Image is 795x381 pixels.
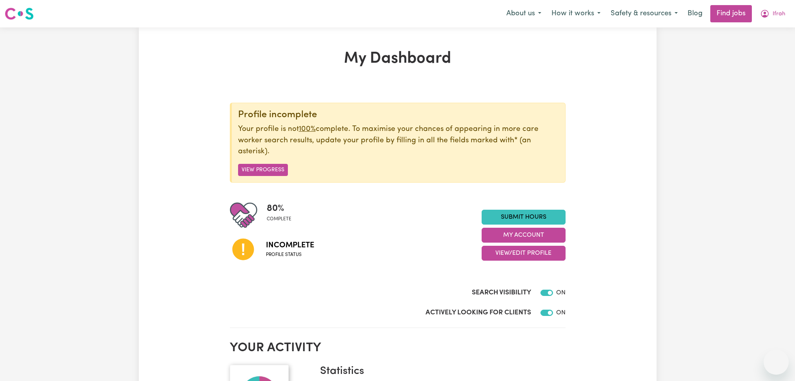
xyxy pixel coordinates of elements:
button: Safety & resources [606,5,683,22]
button: View/Edit Profile [482,246,566,261]
a: Find jobs [710,5,752,22]
span: Ifrah [773,10,785,18]
iframe: Button to launch messaging window [764,350,789,375]
a: Blog [683,5,707,22]
span: 80 % [267,201,291,216]
label: Actively Looking for Clients [426,308,531,318]
span: ON [556,290,566,296]
button: My Account [755,5,790,22]
img: Careseekers logo [5,7,34,21]
label: Search Visibility [472,288,531,298]
span: ON [556,310,566,316]
button: View Progress [238,164,288,176]
h1: My Dashboard [230,49,566,68]
a: Submit Hours [482,210,566,225]
span: Incomplete [266,239,314,251]
u: 100% [299,125,316,133]
button: About us [501,5,546,22]
span: Profile status [266,251,314,258]
div: Profile incomplete [238,109,559,121]
button: My Account [482,228,566,243]
a: Careseekers logo [5,5,34,23]
div: Profile completeness: 80% [267,201,298,229]
button: How it works [546,5,606,22]
h2: Your activity [230,341,566,356]
p: Your profile is not complete. To maximise your chances of appearing in more care worker search re... [238,124,559,158]
span: complete [267,216,291,223]
h3: Statistics [320,365,559,378]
